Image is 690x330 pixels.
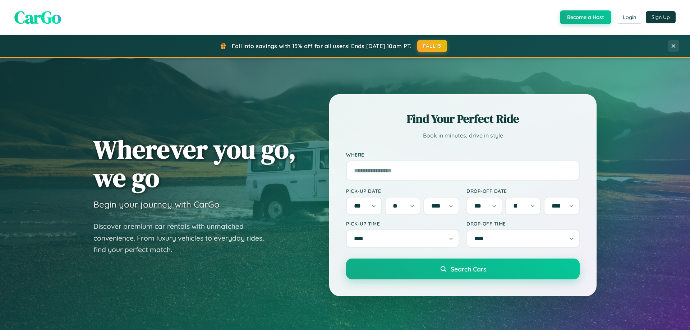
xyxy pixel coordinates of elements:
label: Pick-up Date [346,188,459,194]
span: Search Cars [451,265,486,273]
h2: Find Your Perfect Ride [346,111,580,127]
p: Book in minutes, drive in style [346,130,580,141]
button: FALL15 [417,40,447,52]
button: Sign Up [646,11,676,23]
span: Fall into savings with 15% off for all users! Ends [DATE] 10am PT. [232,42,412,50]
span: CarGo [14,5,61,29]
label: Drop-off Time [466,220,580,227]
p: Discover premium car rentals with unmatched convenience. From luxury vehicles to everyday rides, ... [93,220,273,256]
label: Pick-up Time [346,220,459,227]
label: Where [346,152,580,158]
button: Become a Host [560,10,611,24]
h1: Wherever you go, we go [93,135,296,192]
label: Drop-off Date [466,188,580,194]
h3: Begin your journey with CarGo [93,199,220,210]
button: Search Cars [346,259,580,279]
button: Login [617,11,642,24]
